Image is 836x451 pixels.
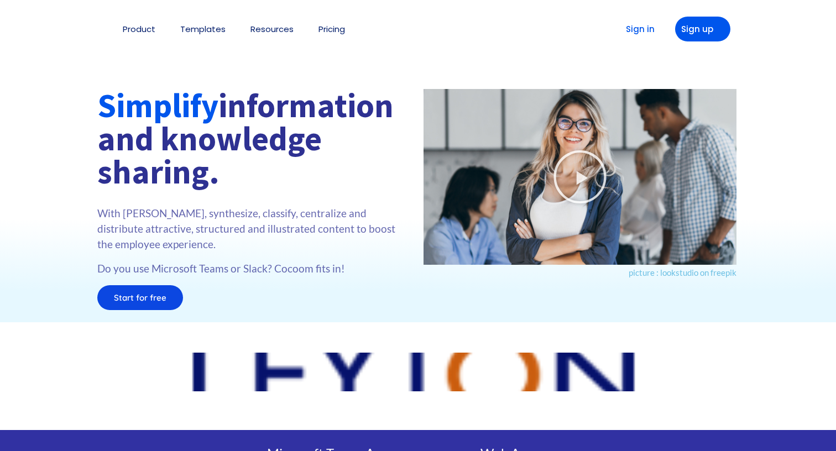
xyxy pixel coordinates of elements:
[97,206,412,252] p: With [PERSON_NAME], synthesize, classify, centralize and distribute attractive, structured and il...
[250,25,294,33] a: Resources
[318,25,345,33] a: Pricing
[609,17,664,41] a: Sign in
[180,25,226,33] a: Templates
[97,85,218,126] font: Simplify
[97,89,412,188] h1: information and knowledge sharing.
[97,285,183,310] a: Start for free
[97,261,412,276] p: Do you use Microsoft Teams or Slack? Cocoom fits in!
[675,17,730,41] a: Sign up
[629,268,736,277] a: picture : lookstudio on freepik
[114,293,166,302] span: Start for free
[123,25,155,33] a: Product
